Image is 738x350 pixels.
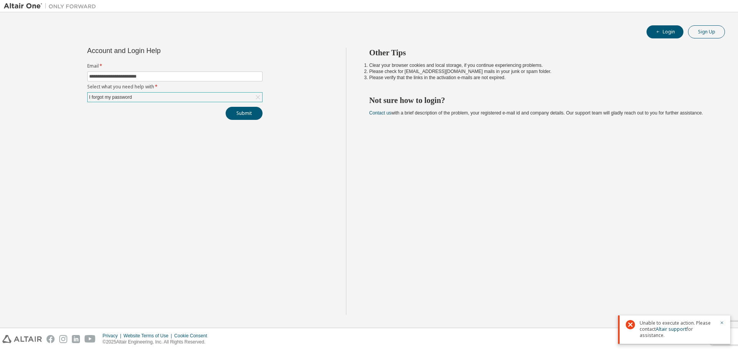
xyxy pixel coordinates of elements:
li: Please check for [EMAIL_ADDRESS][DOMAIN_NAME] mails in your junk or spam folder. [369,68,711,75]
h2: Not sure how to login? [369,95,711,105]
img: linkedin.svg [72,335,80,343]
a: Altair support [656,326,686,332]
a: Contact us [369,110,391,116]
button: Submit [226,107,263,120]
img: youtube.svg [85,335,96,343]
p: © 2025 Altair Engineering, Inc. All Rights Reserved. [103,339,212,345]
div: Privacy [103,333,123,339]
div: Cookie Consent [174,333,211,339]
span: with a brief description of the problem, your registered e-mail id and company details. Our suppo... [369,110,703,116]
img: instagram.svg [59,335,67,343]
li: Clear your browser cookies and local storage, if you continue experiencing problems. [369,62,711,68]
div: Account and Login Help [87,48,228,54]
span: Unable to execute action. Please contact for assistance. [640,320,715,338]
div: I forgot my password [88,93,133,101]
img: facebook.svg [47,335,55,343]
button: Login [647,25,683,38]
img: altair_logo.svg [2,335,42,343]
img: Altair One [4,2,100,10]
label: Email [87,63,263,69]
h2: Other Tips [369,48,711,58]
div: I forgot my password [88,93,262,102]
label: Select what you need help with [87,84,263,90]
button: Sign Up [688,25,725,38]
div: Website Terms of Use [123,333,174,339]
li: Please verify that the links in the activation e-mails are not expired. [369,75,711,81]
